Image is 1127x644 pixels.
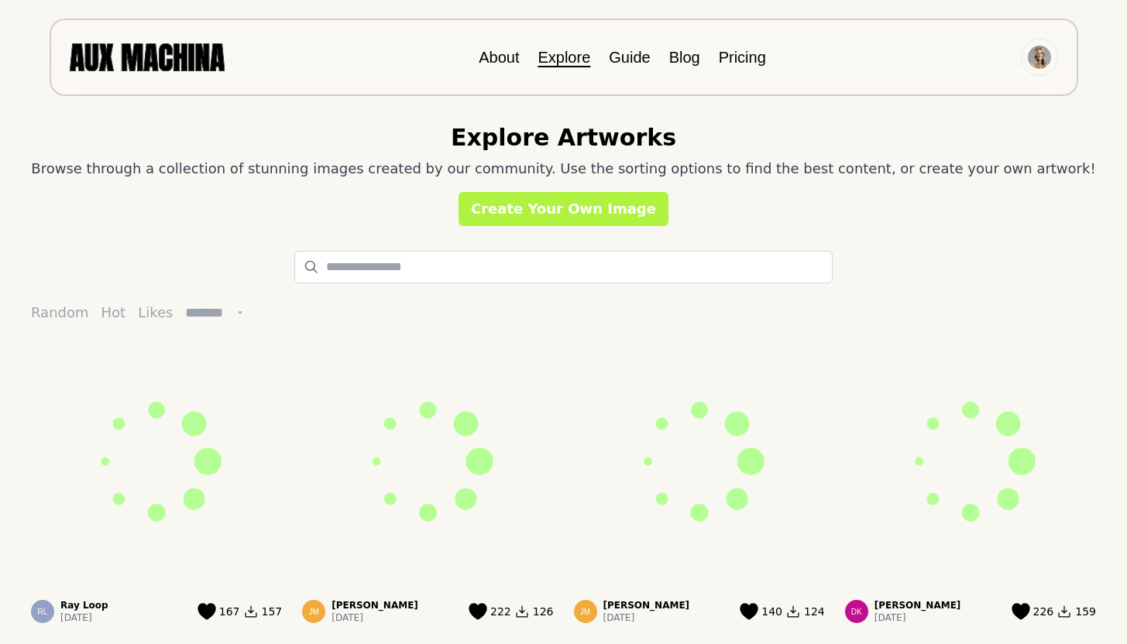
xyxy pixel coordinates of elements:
[804,604,825,619] span: 124
[60,599,108,611] p: Ray Loop
[60,611,108,624] p: [DATE]
[538,49,590,66] a: Explore
[1012,603,1054,620] button: 226
[1075,604,1096,619] span: 159
[719,49,766,66] a: Pricing
[761,604,782,619] span: 140
[332,611,418,624] p: [DATE]
[851,608,862,616] span: DK
[31,158,1095,180] p: Browse through a collection of stunning images created by our community. Use the sorting options ...
[533,604,554,619] span: 126
[219,604,240,619] span: 167
[25,330,288,593] img: Loading...
[302,600,325,623] div: James Mondea
[70,43,225,70] img: AUX MACHINA
[262,604,283,619] span: 157
[459,192,668,226] a: Create Your Own Image
[874,611,961,624] p: [DATE]
[132,296,179,330] button: Likes
[469,603,511,620] button: 222
[568,330,831,593] img: Loading...
[31,600,54,623] div: Ray Loop
[580,608,590,616] span: JM
[451,124,676,152] h2: Explore Artworks
[296,330,559,593] img: Loading...
[198,603,240,620] button: 167
[609,49,650,66] a: Guide
[243,603,283,620] button: 157
[874,599,961,611] p: [PERSON_NAME]
[95,296,132,330] button: Hot
[839,330,1102,593] img: Loading...
[574,600,597,623] div: James Mondea
[38,608,48,616] span: RL
[785,603,825,620] button: 124
[479,49,519,66] a: About
[603,599,690,611] p: [PERSON_NAME]
[332,599,418,611] p: [PERSON_NAME]
[490,604,511,619] span: 222
[1057,603,1096,620] button: 159
[740,603,782,620] button: 140
[845,600,868,623] div: Dan Kwarz
[669,49,700,66] a: Blog
[309,608,319,616] span: JM
[1033,604,1054,619] span: 226
[603,611,690,624] p: [DATE]
[25,296,95,330] button: Random
[1028,46,1051,69] img: Avatar
[514,603,554,620] button: 126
